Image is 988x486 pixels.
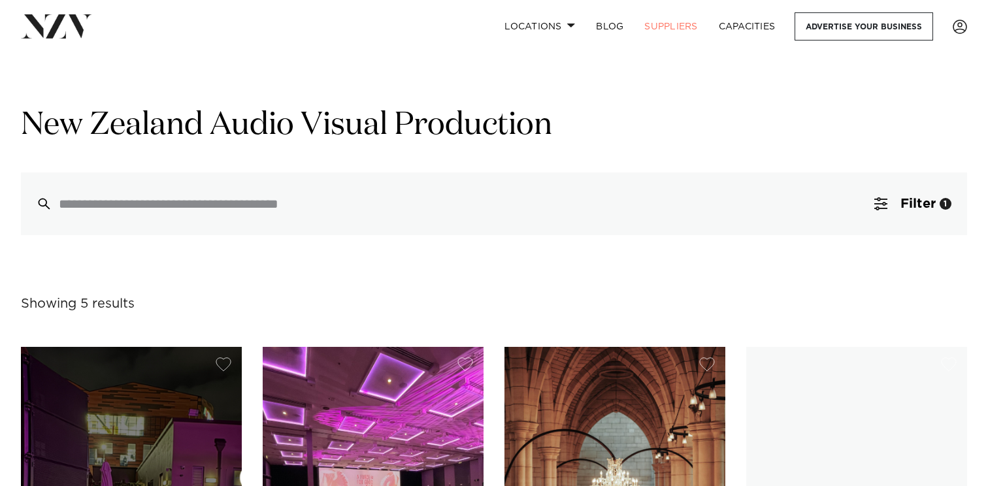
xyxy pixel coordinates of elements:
a: BLOG [585,12,634,40]
span: Filter [900,197,936,210]
a: Capacities [708,12,786,40]
a: Locations [494,12,585,40]
a: SUPPLIERS [634,12,708,40]
h1: New Zealand Audio Visual Production [21,105,967,146]
img: nzv-logo.png [21,14,92,38]
a: Advertise your business [795,12,933,40]
div: 1 [940,198,951,210]
button: Filter1 [859,172,967,235]
div: Showing 5 results [21,294,135,314]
